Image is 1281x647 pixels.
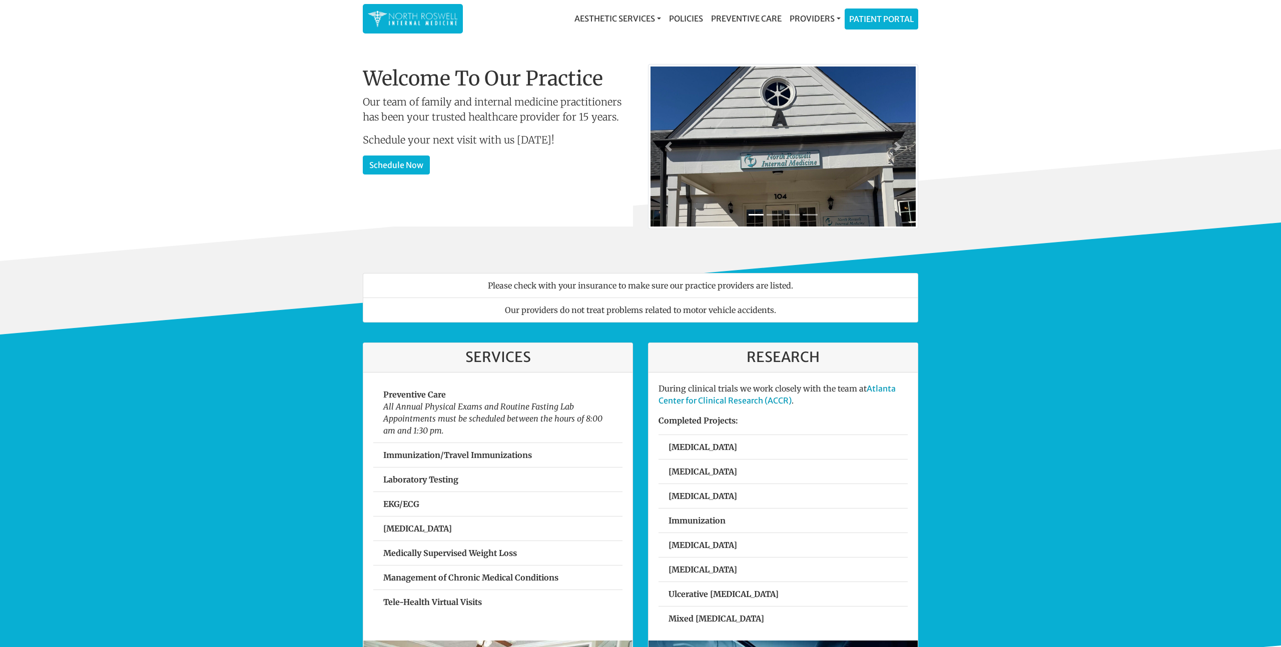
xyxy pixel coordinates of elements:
[669,613,764,623] strong: Mixed [MEDICAL_DATA]
[383,401,602,435] em: All Annual Physical Exams and Routine Fasting Lab Appointments must be scheduled between the hour...
[363,297,918,322] li: Our providers do not treat problems related to motor vehicle accidents.
[363,273,918,298] li: Please check with your insurance to make sure our practice providers are listed.
[845,9,918,29] a: Patient Portal
[659,415,738,425] strong: Completed Projects:
[383,523,452,533] strong: [MEDICAL_DATA]
[383,450,532,460] strong: Immunization/Travel Immunizations
[707,8,786,28] a: Preventive Care
[383,548,517,558] strong: Medically Supervised Weight Loss
[383,389,446,399] strong: Preventive Care
[363,132,633,147] p: Schedule your next visit with us [DATE]!
[383,499,419,509] strong: EKG/ECG
[383,572,558,582] strong: Management of Chronic Medical Conditions
[368,9,458,28] img: North Roswell Internal Medicine
[786,8,845,28] a: Providers
[669,491,737,501] strong: [MEDICAL_DATA]
[665,8,707,28] a: Policies
[669,540,737,550] strong: [MEDICAL_DATA]
[669,442,737,452] strong: [MEDICAL_DATA]
[659,349,908,366] h3: Research
[363,66,633,90] h1: Welcome To Our Practice
[363,155,430,174] a: Schedule Now
[363,94,633,124] p: Our team of family and internal medicine practitioners has been your trusted healthcare provider ...
[659,382,908,406] p: During clinical trials we work closely with the team at .
[383,597,482,607] strong: Tele-Health Virtual Visits
[669,466,737,476] strong: [MEDICAL_DATA]
[669,564,737,574] strong: [MEDICAL_DATA]
[669,589,779,599] strong: Ulcerative [MEDICAL_DATA]
[659,383,896,405] a: Atlanta Center for Clinical Research (ACCR)
[373,349,622,366] h3: Services
[669,515,726,525] strong: Immunization
[383,474,458,484] strong: Laboratory Testing
[570,8,665,28] a: Aesthetic Services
